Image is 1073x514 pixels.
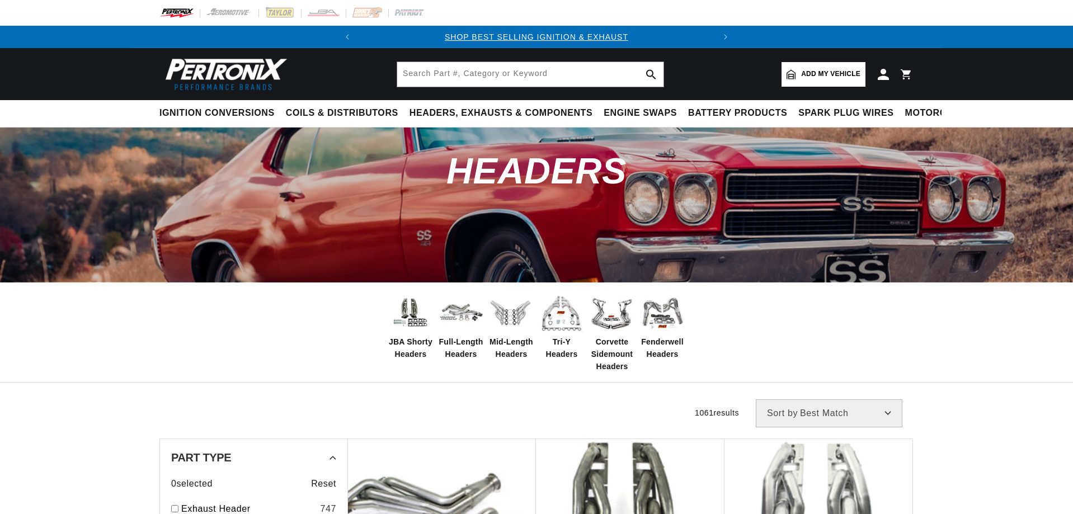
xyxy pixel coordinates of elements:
[590,291,634,373] a: Corvette Sidemount Headers Corvette Sidemount Headers
[793,100,899,126] summary: Spark Plug Wires
[640,291,685,361] a: Fenderwell Headers Fenderwell Headers
[905,107,972,119] span: Motorcycle
[131,26,942,48] slideshow-component: Translation missing: en.sections.announcements.announcement_bar
[539,336,584,361] span: Tri-Y Headers
[767,409,798,418] span: Sort by
[683,100,793,126] summary: Battery Products
[489,336,534,361] span: Mid-Length Headers
[801,69,860,79] span: Add my vehicle
[900,100,977,126] summary: Motorcycle
[171,477,213,491] span: 0 selected
[782,62,865,87] a: Add my vehicle
[159,100,280,126] summary: Ignition Conversions
[445,32,628,41] a: SHOP BEST SELLING IGNITION & EXHAUST
[688,107,787,119] span: Battery Products
[598,100,683,126] summary: Engine Swaps
[336,26,359,48] button: Translation missing: en.sections.announcements.previous_announcement
[756,399,902,427] select: Sort by
[640,336,685,361] span: Fenderwell Headers
[590,336,634,373] span: Corvette Sidemount Headers
[604,107,677,119] span: Engine Swaps
[286,107,398,119] span: Coils & Distributors
[171,452,231,463] span: Part Type
[439,291,483,361] a: Full-Length Headers Full-Length Headers
[388,336,433,361] span: JBA Shorty Headers
[397,62,663,87] input: Search Part #, Category or Keyword
[388,294,433,332] img: JBA Shorty Headers
[404,100,598,126] summary: Headers, Exhausts & Components
[159,107,275,119] span: Ignition Conversions
[388,291,433,361] a: JBA Shorty Headers JBA Shorty Headers
[159,55,288,93] img: Pertronix
[359,31,714,43] div: 1 of 2
[798,107,893,119] span: Spark Plug Wires
[489,291,534,336] img: Mid-Length Headers
[489,291,534,361] a: Mid-Length Headers Mid-Length Headers
[439,336,483,361] span: Full-Length Headers
[714,26,737,48] button: Translation missing: en.sections.announcements.next_announcement
[640,291,685,336] img: Fenderwell Headers
[280,100,404,126] summary: Coils & Distributors
[590,291,634,336] img: Corvette Sidemount Headers
[439,295,483,331] img: Full-Length Headers
[359,31,714,43] div: Announcement
[539,291,584,336] img: Tri-Y Headers
[539,291,584,361] a: Tri-Y Headers Tri-Y Headers
[446,150,627,191] span: Headers
[695,408,739,417] span: 1061 results
[410,107,592,119] span: Headers, Exhausts & Components
[311,477,336,491] span: Reset
[639,62,663,87] button: search button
